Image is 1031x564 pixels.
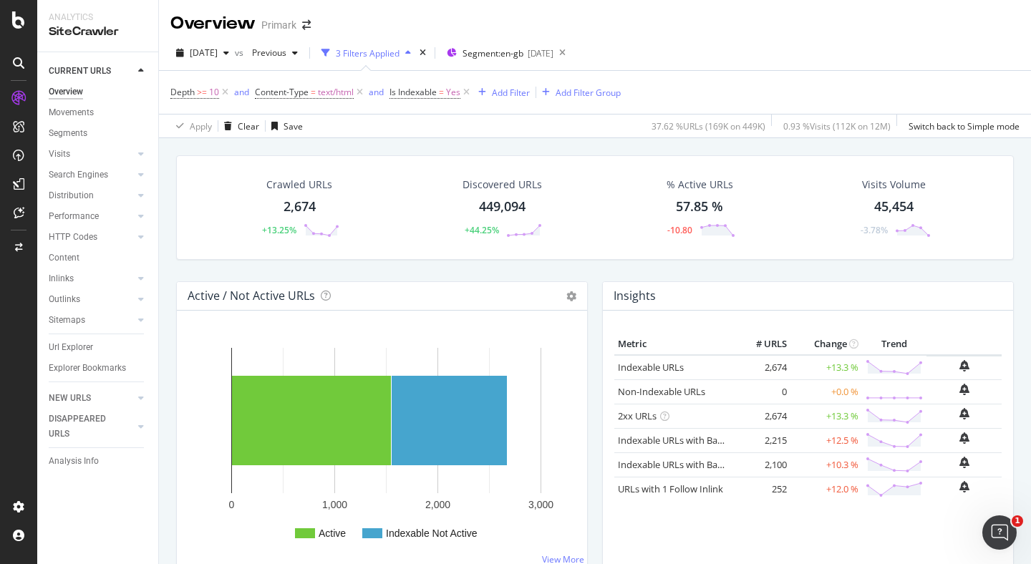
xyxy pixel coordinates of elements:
div: Crawled URLs [266,178,332,192]
text: 3,000 [528,499,553,510]
a: Distribution [49,188,134,203]
div: -3.78% [861,224,888,236]
span: vs [235,47,246,59]
a: 2xx URLs [618,409,657,422]
div: Discovered URLs [463,178,542,192]
button: [DATE] [170,42,235,64]
button: Add Filter [473,84,530,101]
div: arrow-right-arrow-left [302,20,311,30]
div: Sitemaps [49,313,85,328]
div: Visits [49,147,70,162]
button: Save [266,115,303,137]
td: +12.5 % [790,428,862,452]
div: bell-plus [959,481,969,492]
div: Url Explorer [49,340,93,355]
div: +44.25% [465,224,499,236]
a: Performance [49,209,134,224]
a: Analysis Info [49,454,148,469]
button: Previous [246,42,304,64]
div: SiteCrawler [49,24,147,40]
div: Analytics [49,11,147,24]
div: bell-plus [959,408,969,419]
th: Trend [862,334,926,355]
h4: Insights [614,286,656,306]
div: Inlinks [49,271,74,286]
div: 57.85 % [676,198,723,216]
td: 2,100 [733,452,790,477]
a: Indexable URLs with Bad H1 [618,434,737,447]
iframe: Intercom live chat [982,515,1017,550]
text: 0 [229,499,235,510]
div: and [234,86,249,98]
a: Inlinks [49,271,134,286]
span: Depth [170,86,195,98]
div: Distribution [49,188,94,203]
a: Content [49,251,148,266]
a: Segments [49,126,148,141]
text: 2,000 [425,499,450,510]
div: Segments [49,126,87,141]
span: text/html [318,82,354,102]
div: 2,674 [284,198,316,216]
a: Url Explorer [49,340,148,355]
span: Yes [446,82,460,102]
a: Search Engines [49,167,134,183]
div: Outlinks [49,292,80,307]
a: DISAPPEARED URLS [49,412,134,442]
div: CURRENT URLS [49,64,111,79]
div: Overview [170,11,256,36]
div: 449,094 [479,198,526,216]
div: bell-plus [959,384,969,395]
button: 3 Filters Applied [316,42,417,64]
text: Active [319,527,346,539]
div: [DATE] [528,47,553,59]
span: 1 [1012,515,1023,527]
text: Indexable Not Active [386,527,478,539]
span: = [311,86,316,98]
div: times [417,46,429,60]
a: CURRENT URLS [49,64,134,79]
a: Sitemaps [49,313,134,328]
h4: Active / Not Active URLs [188,286,315,306]
button: and [234,85,249,99]
button: Segment:en-gb[DATE] [441,42,553,64]
a: Movements [49,105,148,120]
a: Overview [49,84,148,99]
div: -10.80 [667,224,692,236]
a: Non-Indexable URLs [618,385,705,398]
span: = [439,86,444,98]
a: HTTP Codes [49,230,134,245]
div: % Active URLs [667,178,733,192]
span: Is Indexable [389,86,437,98]
div: DISAPPEARED URLS [49,412,121,442]
i: Options [566,291,576,301]
div: Clear [238,120,259,132]
button: Clear [218,115,259,137]
div: Explorer Bookmarks [49,361,126,376]
div: +13.25% [262,224,296,236]
div: 45,454 [874,198,914,216]
td: 2,215 [733,428,790,452]
div: Content [49,251,79,266]
span: Previous [246,47,286,59]
td: 0 [733,379,790,404]
span: Content-Type [255,86,309,98]
button: Add Filter Group [536,84,621,101]
svg: A chart. [188,334,576,557]
div: Add Filter [492,87,530,99]
div: Apply [190,120,212,132]
a: NEW URLS [49,391,134,406]
div: Add Filter Group [556,87,621,99]
div: Switch back to Simple mode [909,120,1020,132]
div: bell-plus [959,432,969,444]
div: HTTP Codes [49,230,97,245]
button: Switch back to Simple mode [903,115,1020,137]
th: # URLS [733,334,790,355]
td: +13.3 % [790,404,862,428]
div: Analysis Info [49,454,99,469]
button: and [369,85,384,99]
div: Performance [49,209,99,224]
span: >= [197,86,207,98]
span: 2025 Sep. 14th [190,47,218,59]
